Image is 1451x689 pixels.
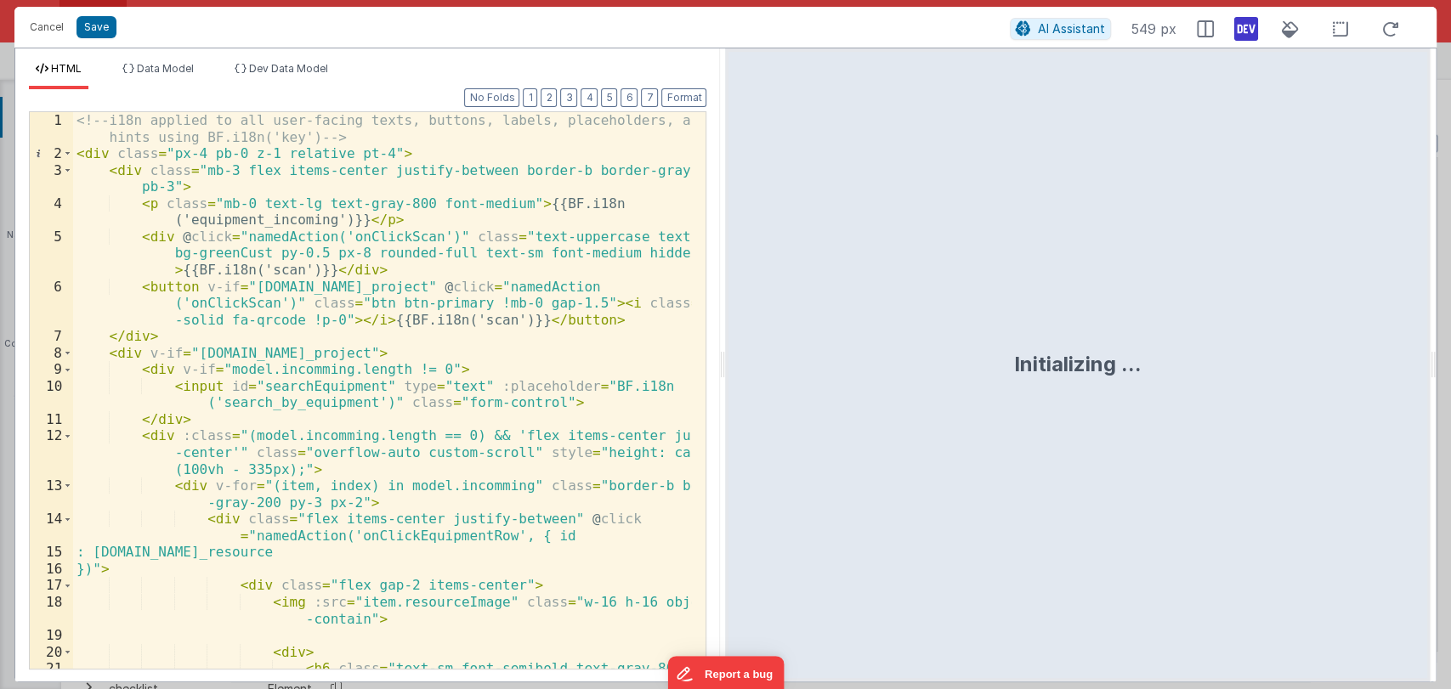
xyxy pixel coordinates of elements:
span: Dev Data Model [249,62,328,75]
div: 13 [30,477,73,511]
div: 16 [30,561,73,578]
div: Initializing ... [1014,351,1142,378]
span: HTML [51,62,82,75]
button: 6 [621,88,638,107]
button: No Folds [464,88,519,107]
div: 5 [30,229,73,279]
button: 5 [601,88,617,107]
button: 2 [541,88,557,107]
div: 11 [30,411,73,428]
div: 6 [30,279,73,329]
div: 20 [30,644,73,661]
button: Cancel [21,15,72,39]
div: 1 [30,112,73,145]
div: 7 [30,328,73,345]
div: 14 [30,511,73,544]
button: 7 [641,88,658,107]
button: 4 [581,88,598,107]
div: 10 [30,378,73,411]
div: 4 [30,195,73,229]
div: 15 [30,544,73,561]
div: 2 [30,145,73,162]
button: AI Assistant [1010,18,1111,40]
span: 549 px [1131,19,1176,39]
div: 19 [30,627,73,644]
span: AI Assistant [1038,21,1105,36]
button: 3 [560,88,577,107]
div: 9 [30,361,73,378]
button: Save [77,16,116,38]
div: 17 [30,577,73,594]
div: 12 [30,427,73,477]
div: 8 [30,345,73,362]
button: 1 [523,88,537,107]
div: 18 [30,594,73,627]
button: Format [661,88,706,107]
div: 3 [30,162,73,195]
span: Data Model [137,62,194,75]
